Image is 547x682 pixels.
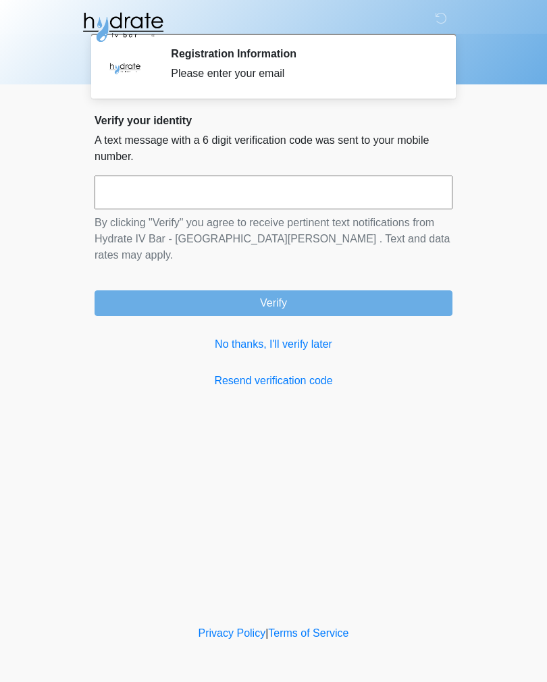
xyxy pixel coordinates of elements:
[95,336,452,352] a: No thanks, I'll verify later
[95,215,452,263] p: By clicking "Verify" you agree to receive pertinent text notifications from Hydrate IV Bar - [GEO...
[171,65,432,82] div: Please enter your email
[95,373,452,389] a: Resend verification code
[199,627,266,639] a: Privacy Policy
[95,114,452,127] h2: Verify your identity
[95,290,452,316] button: Verify
[265,627,268,639] a: |
[95,132,452,165] p: A text message with a 6 digit verification code was sent to your mobile number.
[81,10,165,44] img: Hydrate IV Bar - Fort Collins Logo
[268,627,348,639] a: Terms of Service
[105,47,145,88] img: Agent Avatar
